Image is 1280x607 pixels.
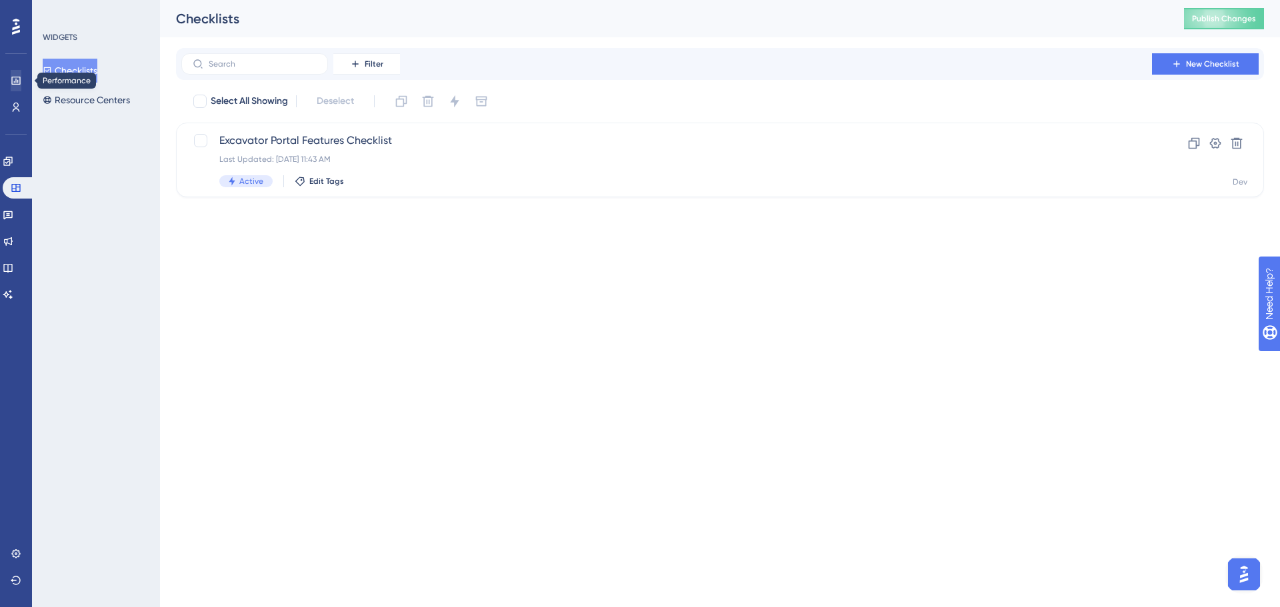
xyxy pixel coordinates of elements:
span: Edit Tags [309,176,344,187]
span: Need Help? [31,3,83,19]
span: Excavator Portal Features Checklist [219,133,1114,149]
div: WIDGETS [43,32,77,43]
button: Deselect [305,89,366,113]
button: Publish Changes [1184,8,1264,29]
button: New Checklist [1152,53,1259,75]
iframe: UserGuiding AI Assistant Launcher [1224,554,1264,594]
button: Filter [333,53,400,75]
span: Active [239,176,263,187]
button: Edit Tags [295,176,344,187]
div: Dev [1233,177,1247,187]
button: Checklists [43,59,97,83]
div: Checklists [176,9,1151,28]
span: Filter [365,59,383,69]
span: Select All Showing [211,93,288,109]
span: Publish Changes [1192,13,1256,24]
input: Search [209,59,317,69]
button: Resource Centers [43,88,130,112]
div: Last Updated: [DATE] 11:43 AM [219,154,1114,165]
span: New Checklist [1186,59,1239,69]
span: Deselect [317,93,354,109]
